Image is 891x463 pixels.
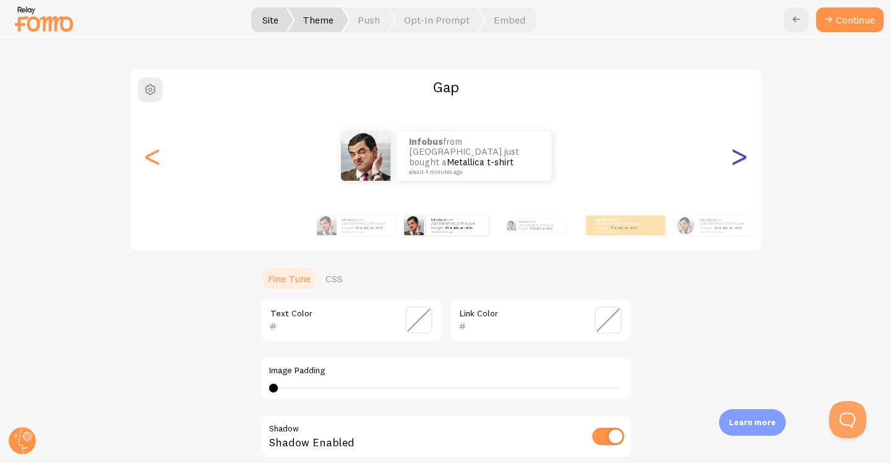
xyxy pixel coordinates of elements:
[519,220,531,223] strong: Infobus
[719,409,786,436] div: Learn more
[341,131,390,181] img: Fomo
[356,225,383,230] a: Metallica t-shirt
[431,230,482,233] small: about 4 minutes ago
[342,217,355,222] strong: Infobus
[318,266,350,291] a: CSS
[829,401,866,438] iframe: Help Scout Beacon - Open
[409,137,539,175] p: from [GEOGRAPHIC_DATA] just bought a
[715,225,742,230] a: Metallica t-shirt
[431,217,483,233] p: from [GEOGRAPHIC_DATA] just bought a
[700,230,749,233] small: about 4 minutes ago
[317,215,337,235] img: Fomo
[447,156,514,168] a: Metallica t-shirt
[431,217,445,222] strong: Infobus
[729,417,776,428] p: Learn more
[409,169,535,175] small: about 4 minutes ago
[446,225,473,230] a: Metallica t-shirt
[519,219,560,232] p: from [GEOGRAPHIC_DATA] just bought a
[596,230,644,233] small: about 4 minutes ago
[611,225,637,230] a: Metallica t-shirt
[409,136,443,147] strong: Infobus
[342,217,391,233] p: from [GEOGRAPHIC_DATA] just bought a
[507,220,517,230] img: Fomo
[404,215,424,235] img: Fomo
[13,3,75,35] img: fomo-relay-logo-orange.svg
[269,365,623,376] label: Image Padding
[700,217,714,222] strong: Infobus
[145,111,160,201] div: Previous slide
[260,415,632,460] div: Shadow Enabled
[700,217,750,233] p: from [GEOGRAPHIC_DATA] just bought a
[531,227,552,230] a: Metallica t-shirt
[342,230,390,233] small: about 4 minutes ago
[131,77,762,97] h2: Gap
[596,217,645,233] p: from [GEOGRAPHIC_DATA] just bought a
[732,111,747,201] div: Next slide
[677,216,695,234] img: Fomo
[260,266,318,291] a: Fine Tune
[596,217,609,222] strong: Infobus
